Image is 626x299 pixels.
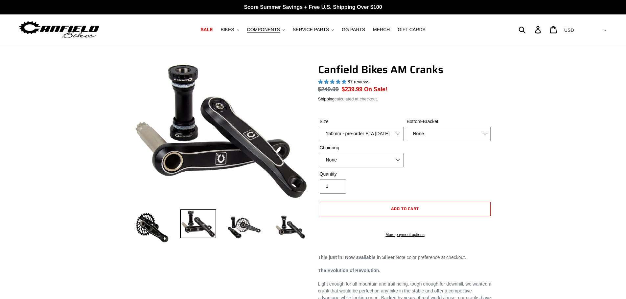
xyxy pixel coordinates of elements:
[342,27,365,32] span: GG PARTS
[200,27,213,32] span: SALE
[320,171,404,178] label: Quantity
[394,25,429,34] a: GIFT CARDS
[318,86,339,93] s: $249.99
[318,63,492,76] h1: Canfield Bikes AM Cranks
[347,79,369,84] span: 87 reviews
[180,209,216,238] img: Load image into Gallery viewer, Canfield Cranks
[318,96,335,102] a: Shipping
[338,25,368,34] a: GG PARTS
[318,268,381,273] strong: The Evolution of Revolution.
[320,232,491,238] a: More payment options
[293,27,329,32] span: SERVICE PARTS
[290,25,337,34] button: SERVICE PARTS
[197,25,216,34] a: SALE
[391,205,419,212] span: Add to cart
[18,19,100,40] img: Canfield Bikes
[217,25,242,34] button: BIKES
[370,25,393,34] a: MERCH
[320,118,404,125] label: Size
[318,79,348,84] span: 4.97 stars
[320,144,404,151] label: Chainring
[522,22,539,37] input: Search
[318,254,492,261] p: Note color preference at checkout.
[398,27,426,32] span: GIFT CARDS
[364,85,387,94] span: On Sale!
[373,27,390,32] span: MERCH
[247,27,280,32] span: COMPONENTS
[318,96,492,102] div: calculated at checkout.
[318,255,396,260] strong: This just in! Now available in Silver.
[244,25,288,34] button: COMPONENTS
[220,27,234,32] span: BIKES
[407,118,491,125] label: Bottom-Bracket
[272,209,308,246] img: Load image into Gallery viewer, CANFIELD-AM_DH-CRANKS
[226,209,262,246] img: Load image into Gallery viewer, Canfield Bikes AM Cranks
[320,202,491,216] button: Add to cart
[342,86,362,93] span: $239.99
[134,209,170,246] img: Load image into Gallery viewer, Canfield Bikes AM Cranks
